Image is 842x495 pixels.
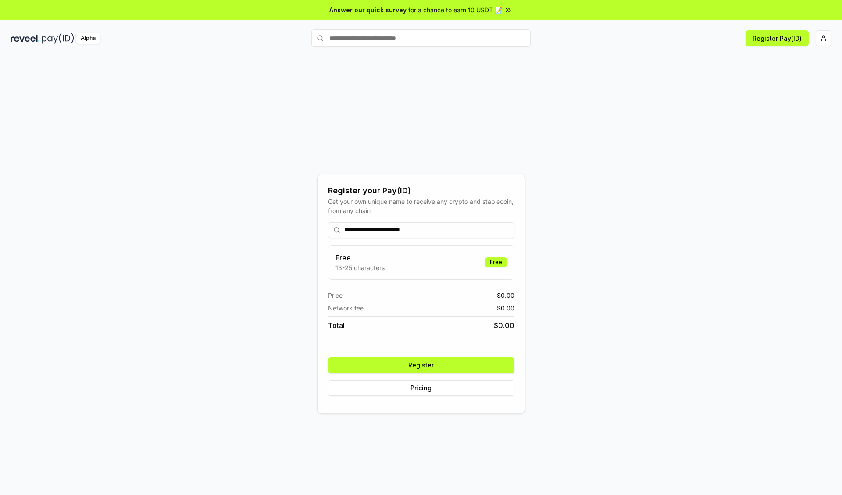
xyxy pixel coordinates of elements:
[335,253,385,263] h3: Free
[485,257,507,267] div: Free
[329,5,407,14] span: Answer our quick survey
[328,357,514,373] button: Register
[746,30,809,46] button: Register Pay(ID)
[497,291,514,300] span: $ 0.00
[497,303,514,313] span: $ 0.00
[76,33,100,44] div: Alpha
[328,320,345,331] span: Total
[11,33,40,44] img: reveel_dark
[408,5,502,14] span: for a chance to earn 10 USDT 📝
[328,303,364,313] span: Network fee
[335,263,385,272] p: 13-25 characters
[494,320,514,331] span: $ 0.00
[328,380,514,396] button: Pricing
[42,33,74,44] img: pay_id
[328,291,343,300] span: Price
[328,185,514,197] div: Register your Pay(ID)
[328,197,514,215] div: Get your own unique name to receive any crypto and stablecoin, from any chain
